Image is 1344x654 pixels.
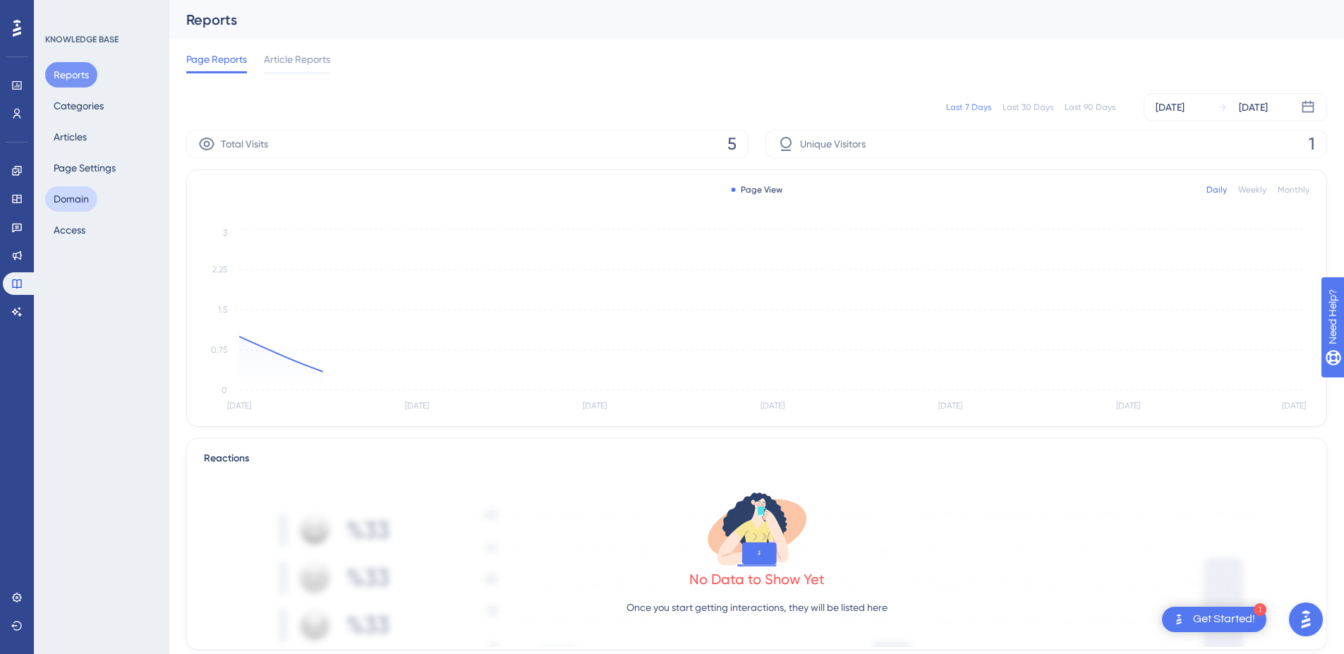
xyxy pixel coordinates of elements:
span: Article Reports [264,51,330,68]
div: [DATE] [1156,99,1185,116]
span: Page Reports [186,51,247,68]
span: 1 [1309,133,1315,155]
tspan: 1.5 [218,305,227,315]
div: No Data to Show Yet [689,569,825,589]
button: Domain [45,186,97,212]
button: Access [45,217,94,243]
tspan: [DATE] [1116,401,1140,411]
div: Get Started! [1193,612,1255,627]
span: Unique Visitors [800,135,866,152]
button: Articles [45,124,95,150]
tspan: [DATE] [227,401,251,411]
div: Reports [186,10,1292,30]
div: Page View [731,184,782,195]
tspan: [DATE] [938,401,962,411]
div: Weekly [1238,184,1266,195]
div: [DATE] [1239,99,1268,116]
iframe: UserGuiding AI Assistant Launcher [1285,598,1327,641]
div: Last 7 Days [946,102,991,113]
button: Page Settings [45,155,124,181]
span: 5 [727,133,737,155]
div: Last 90 Days [1065,102,1115,113]
div: Reactions [204,450,1309,467]
tspan: [DATE] [1282,401,1306,411]
tspan: [DATE] [583,401,607,411]
div: Daily [1206,184,1227,195]
span: Total Visits [221,135,268,152]
button: Categories [45,93,112,119]
tspan: 0.75 [211,345,227,355]
tspan: 0 [222,385,227,395]
button: Reports [45,62,97,87]
div: KNOWLEDGE BASE [45,34,119,45]
tspan: [DATE] [405,401,429,411]
p: Once you start getting interactions, they will be listed here [626,599,888,616]
img: launcher-image-alternative-text [1170,611,1187,628]
div: Monthly [1278,184,1309,195]
tspan: [DATE] [761,401,785,411]
div: Open Get Started! checklist, remaining modules: 1 [1162,607,1266,632]
span: Need Help? [33,4,88,20]
div: 1 [1254,603,1266,616]
div: Last 30 Days [1003,102,1053,113]
tspan: 3 [223,228,227,238]
tspan: 2.25 [212,265,227,274]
